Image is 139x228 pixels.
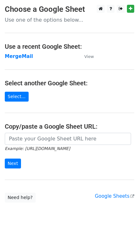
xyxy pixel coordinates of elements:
h4: Use a recent Google Sheet: [5,43,134,50]
small: View [84,54,94,59]
h4: Select another Google Sheet: [5,79,134,87]
a: Need help? [5,193,36,203]
small: Example: [URL][DOMAIN_NAME] [5,146,70,151]
input: Paste your Google Sheet URL here [5,133,131,145]
a: Google Sheets [95,193,134,199]
a: MergeMail [5,53,33,59]
a: Select... [5,92,29,102]
a: View [78,53,94,59]
p: Use one of the options below... [5,17,134,23]
h3: Choose a Google Sheet [5,5,134,14]
h4: Copy/paste a Google Sheet URL: [5,123,134,130]
input: Next [5,159,21,168]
